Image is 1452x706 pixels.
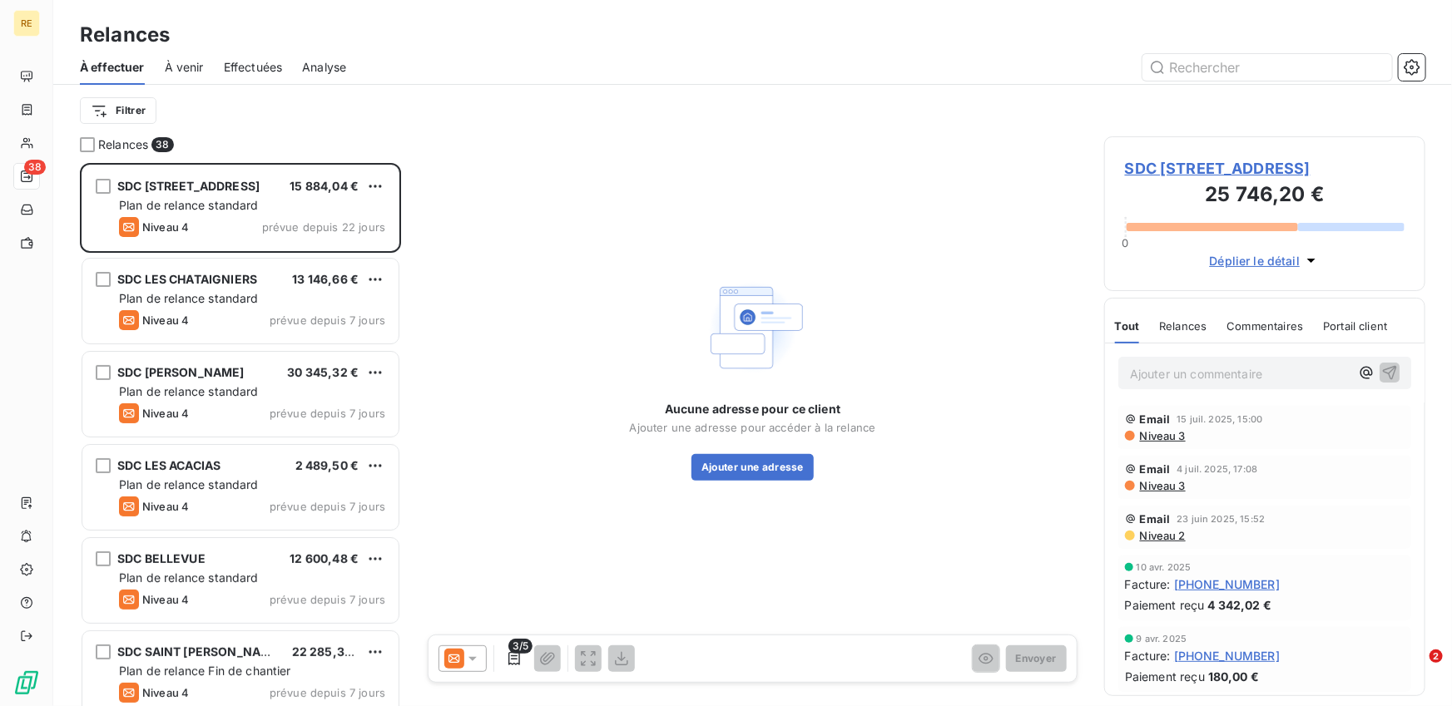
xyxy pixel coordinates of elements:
[290,179,359,193] span: 15 884,04 €
[1177,514,1266,524] span: 23 juin 2025, 15:52
[292,272,359,286] span: 13 146,66 €
[1137,634,1187,644] span: 9 avr. 2025
[1208,668,1259,685] span: 180,00 €
[1125,575,1171,593] span: Facture :
[700,274,806,381] img: Empty state
[1177,414,1263,424] span: 15 juil. 2025, 15:00
[1177,464,1258,474] span: 4 juil. 2025, 17:08
[119,291,259,305] span: Plan de relance standard
[151,137,173,152] span: 38
[119,198,259,212] span: Plan de relance standard
[142,593,189,606] span: Niveau 4
[1125,157,1405,180] span: SDC [STREET_ADDRESS]
[1210,252,1301,269] span: Déplier le détail
[119,477,259,491] span: Plan de relance standard
[1125,596,1205,614] span: Paiement reçu
[142,220,189,234] span: Niveau 4
[290,551,359,565] span: 12 600,48 €
[262,220,385,234] span: prévue depuis 22 jours
[1137,562,1192,572] span: 10 avr. 2025
[165,59,204,76] span: À venir
[142,500,189,513] span: Niveau 4
[119,664,291,678] span: Plan de relance Fin de chantier
[1227,319,1304,333] span: Commentaires
[1138,479,1186,492] span: Niveau 3
[1006,645,1067,672] button: Envoyer
[117,365,245,379] span: SDC [PERSON_NAME]
[224,59,283,76] span: Effectuées
[1159,319,1207,333] span: Relances
[1174,575,1280,593] span: [PHONE_NUMBER]
[24,160,46,175] span: 38
[80,20,170,50] h3: Relances
[1138,529,1186,542] span: Niveau 2
[13,163,39,190] a: 38
[13,669,40,696] img: Logo LeanPay
[117,272,257,286] span: SDC LES CHATAIGNIERS
[270,407,385,420] span: prévue depuis 7 jours
[1140,462,1171,476] span: Email
[119,384,259,398] span: Plan de relance standard
[1208,596,1272,614] span: 4 342,02 €
[1430,649,1443,663] span: 2
[270,593,385,606] span: prévue depuis 7 jours
[1115,319,1140,333] span: Tout
[117,179,260,193] span: SDC [STREET_ADDRESS]
[117,458,221,472] span: SDC LES ACACIAS
[80,97,156,124] button: Filtrer
[1395,649,1435,689] iframe: Intercom live chat
[119,570,259,585] span: Plan de relance standard
[142,686,189,699] span: Niveau 4
[270,500,385,513] span: prévue depuis 7 jours
[80,163,401,706] div: grid
[1125,647,1171,664] span: Facture :
[302,59,346,76] span: Analyse
[1138,429,1186,442] span: Niveau 3
[1174,647,1280,664] span: [PHONE_NUMBER]
[508,639,533,654] span: 3/5
[142,314,189,327] span: Niveau 4
[665,401,840,417] span: Aucune adresse pour ce client
[142,407,189,420] span: Niveau 4
[1205,251,1326,270] button: Déplier le détail
[295,458,359,472] span: 2 489,50 €
[287,365,359,379] span: 30 345,32 €
[1140,512,1171,526] span: Email
[98,136,148,153] span: Relances
[630,421,876,434] span: Ajouter une adresse pour accéder à la relance
[292,644,361,659] span: 22 285,31 €
[1140,412,1171,426] span: Email
[80,59,145,76] span: À effectuer
[117,551,206,565] span: SDC BELLEVUE
[1125,668,1205,685] span: Paiement reçu
[270,686,385,699] span: prévue depuis 7 jours
[1122,236,1129,249] span: 0
[13,10,40,37] div: RE
[270,314,385,327] span: prévue depuis 7 jours
[1323,319,1387,333] span: Portail client
[117,644,283,659] span: SDC SAINT [PERSON_NAME]
[691,454,814,481] button: Ajouter une adresse
[1142,54,1392,81] input: Rechercher
[1125,180,1405,213] h3: 25 746,20 €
